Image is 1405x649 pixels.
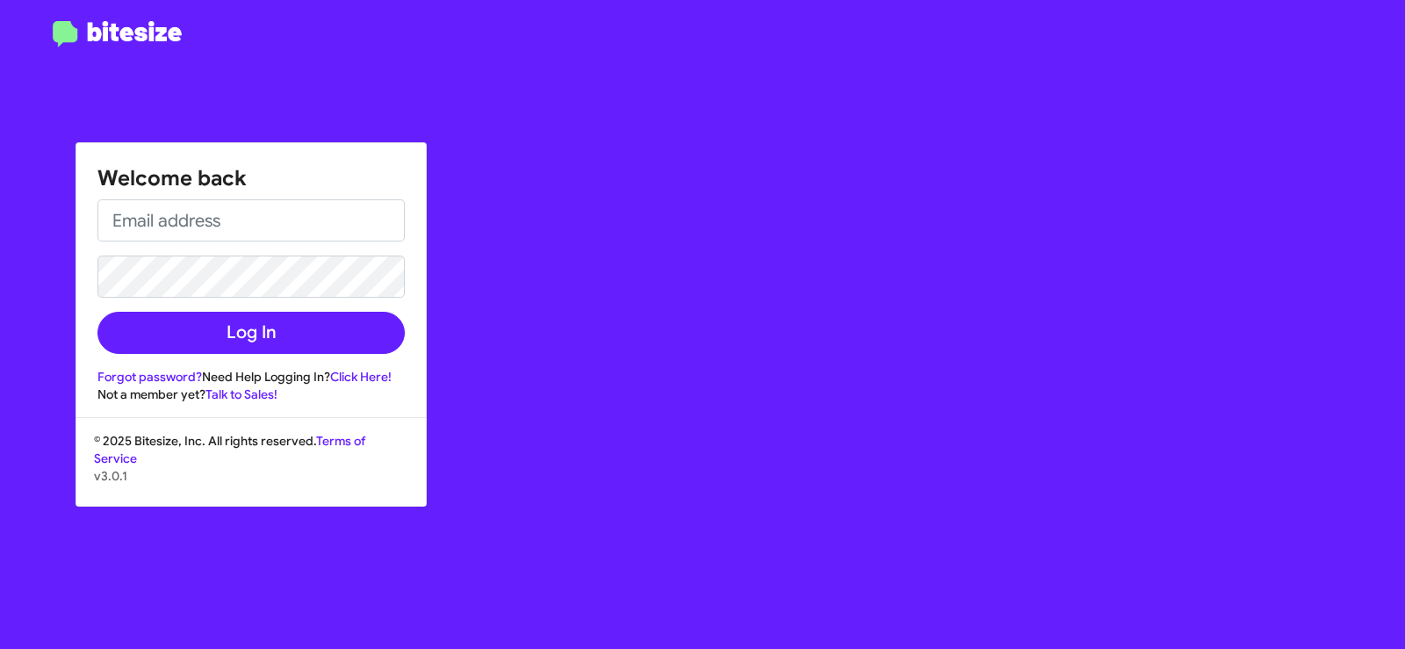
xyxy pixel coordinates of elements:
a: Forgot password? [97,369,202,385]
button: Log In [97,312,405,354]
a: Click Here! [330,369,392,385]
div: © 2025 Bitesize, Inc. All rights reserved. [76,432,426,506]
p: v3.0.1 [94,467,408,485]
a: Talk to Sales! [205,386,277,402]
h1: Welcome back [97,164,405,192]
input: Email address [97,199,405,242]
div: Need Help Logging In? [97,368,405,386]
div: Not a member yet? [97,386,405,403]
